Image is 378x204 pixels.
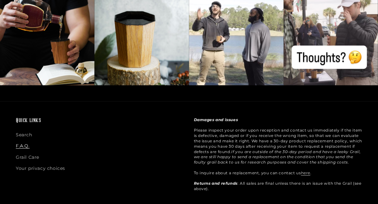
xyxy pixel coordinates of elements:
a: F.A.Q. [16,140,30,151]
strong: Damages and issues [194,117,238,122]
a: here [301,170,310,175]
a: Your privacy choices [16,163,65,174]
a: Search [16,131,32,140]
em: If you are outside of the 30-day period and have a leaky Grail, we are still happy to send a repl... [194,149,361,165]
p: Please inspect your order upon reception and contact us immediately if the item is defective, dam... [194,117,363,192]
a: Grail Care [16,152,39,163]
strong: Returns and refunds [194,181,238,186]
h2: Quick links [16,117,184,125]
